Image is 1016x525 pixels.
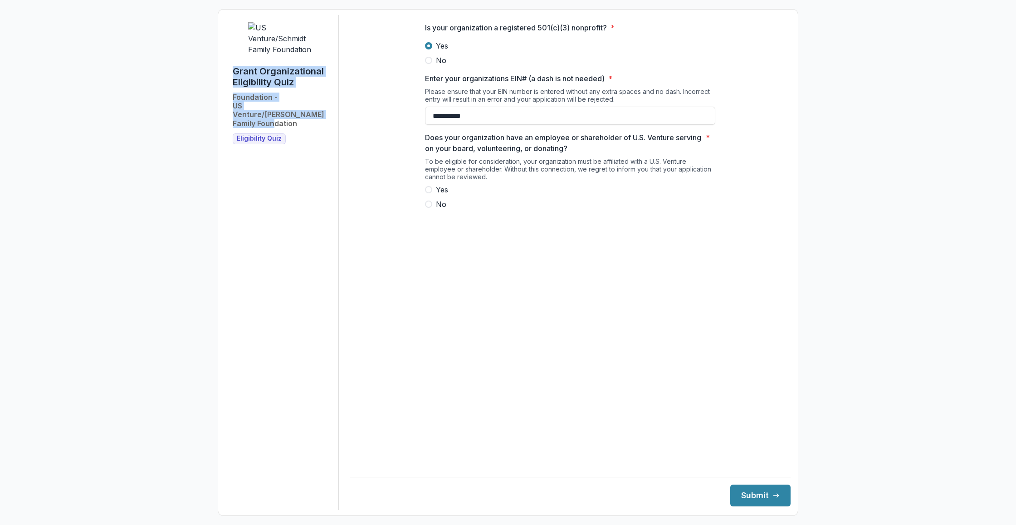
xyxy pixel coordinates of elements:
span: No [436,199,446,210]
p: Does your organization have an employee or shareholder of U.S. Venture serving on your board, vol... [425,132,702,154]
h1: Grant Organizational Eligibility Quiz [233,66,331,88]
span: Yes [436,184,448,195]
div: To be eligible for consideration, your organization must be affiliated with a U.S. Venture employ... [425,157,715,184]
span: No [436,55,446,66]
p: Enter your organizations EIN# (a dash is not needed) [425,73,605,84]
span: Eligibility Quiz [237,135,282,142]
button: Submit [730,485,791,506]
h2: Foundation - US Venture/[PERSON_NAME] Family Foundation [233,93,331,128]
img: US Venture/Schmidt Family Foundation [248,22,316,55]
span: Yes [436,40,448,51]
p: Is your organization a registered 501(c)(3) nonprofit? [425,22,607,33]
div: Please ensure that your EIN number is entered without any extra spaces and no dash. Incorrect ent... [425,88,715,107]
